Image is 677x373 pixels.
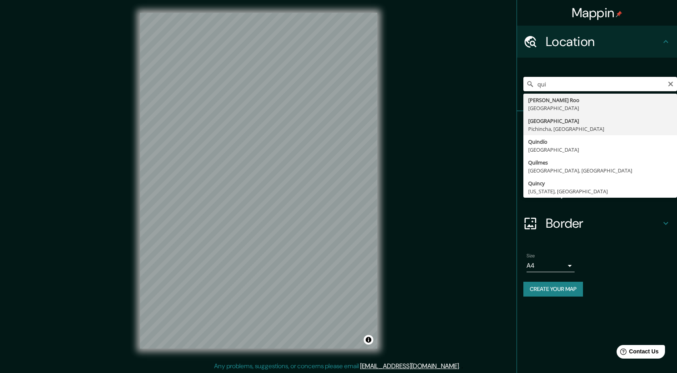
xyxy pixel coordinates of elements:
label: Size [527,253,535,259]
div: Quilmes [528,158,672,166]
div: Location [517,26,677,58]
div: . [460,361,461,371]
div: Border [517,207,677,239]
div: Quindío [528,138,672,146]
button: Toggle attribution [364,335,373,345]
h4: Border [546,215,661,231]
a: [EMAIL_ADDRESS][DOMAIN_NAME] [360,362,459,370]
div: [GEOGRAPHIC_DATA] [528,104,672,112]
div: Pins [517,111,677,143]
div: [GEOGRAPHIC_DATA], [GEOGRAPHIC_DATA] [528,166,672,174]
img: pin-icon.png [616,11,622,17]
div: . [461,361,463,371]
div: [US_STATE], [GEOGRAPHIC_DATA] [528,187,672,195]
h4: Location [546,34,661,50]
div: Layout [517,175,677,207]
canvas: Map [140,13,377,349]
h4: Mappin [572,5,623,21]
button: Clear [667,80,674,87]
div: Quincy [528,179,672,187]
div: Pichincha, [GEOGRAPHIC_DATA] [528,125,672,133]
div: [GEOGRAPHIC_DATA] [528,146,672,154]
div: Style [517,143,677,175]
h4: Layout [546,183,661,199]
iframe: Help widget launcher [606,342,668,364]
p: Any problems, suggestions, or concerns please email . [214,361,460,371]
div: [PERSON_NAME] Roo [528,96,672,104]
button: Create your map [523,282,583,297]
div: A4 [527,259,575,272]
input: Pick your city or area [523,77,677,91]
div: [GEOGRAPHIC_DATA] [528,117,672,125]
